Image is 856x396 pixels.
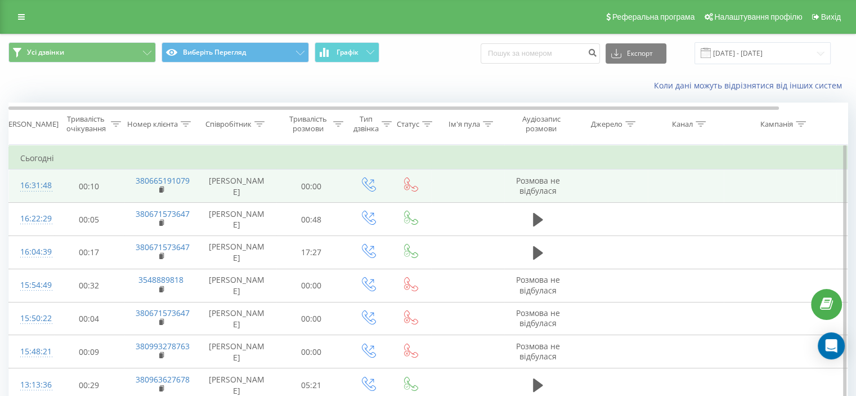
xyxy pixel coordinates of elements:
font: [PERSON_NAME] [209,308,265,330]
font: 16:31:48 [20,180,52,190]
button: Виберіть Перегляд [162,42,309,63]
font: Тривалість розмови [289,114,327,134]
font: Тип дзвінка [353,114,379,134]
font: Вихід [821,12,841,21]
font: [PERSON_NAME] [209,341,265,363]
font: [PERSON_NAME] [209,208,265,230]
font: Коли дані можуть відрізнятися від інших систем [654,80,842,91]
font: Налаштування профілю [714,12,802,21]
font: Номер клієнта [127,119,178,129]
font: 00:00 [301,346,321,357]
font: Графік [337,47,358,57]
font: [PERSON_NAME] [209,242,265,264]
font: 17:27 [301,247,321,258]
font: Аудіозапис розмови [522,114,561,134]
font: 16:04:39 [20,246,52,257]
font: [PERSON_NAME] [209,175,265,197]
font: 15:48:21 [20,346,52,357]
font: Джерело [591,119,622,129]
font: 15:54:49 [20,279,52,290]
font: Розмова не відбулася [516,175,560,196]
a: 380671573647 [136,208,190,219]
font: Канал [672,119,693,129]
font: Кампанія [760,119,793,129]
font: 00:00 [301,313,321,324]
font: [PERSON_NAME] [2,119,59,129]
font: Експорт [627,48,653,58]
font: 00:00 [301,280,321,291]
font: 00:32 [79,280,99,291]
font: Розмова не відбулася [516,274,560,295]
font: 00:05 [79,214,99,225]
font: 00:29 [79,380,99,390]
font: Співробітник [205,119,252,129]
font: 00:04 [79,313,99,324]
button: Графік [315,42,379,63]
a: 380993278763 [136,341,190,351]
div: Open Intercom Messenger [818,332,845,359]
font: 00:10 [79,181,99,192]
font: 00:17 [79,247,99,258]
a: Коли дані можуть відрізнятися від інших систем [654,80,848,91]
font: Ім'я пула [449,119,480,129]
a: 3548889818 [138,274,183,285]
font: 16:22:29 [20,213,52,224]
font: 05:21 [301,380,321,390]
font: Виберіть Перегляд [183,47,246,57]
button: Усі дзвінки [8,42,156,63]
font: 13:13:36 [20,379,52,390]
font: Реферальна програма [612,12,695,21]
a: 380671573647 [136,308,190,318]
font: Розмова не відбулася [516,308,560,328]
a: 380963627678 [136,374,190,385]
font: Розмова не відбулася [516,341,560,362]
font: 00:09 [79,346,99,357]
font: 15:50:22 [20,313,52,323]
font: [PERSON_NAME] [209,274,265,296]
font: 00:48 [301,214,321,225]
font: Статус [397,119,419,129]
font: 00:00 [301,181,321,192]
button: Експорт [606,43,666,64]
font: [PERSON_NAME] [209,374,265,396]
input: Пошук за номером [481,43,600,64]
font: Тривалість очікування [66,114,106,134]
font: Сьогодні [20,153,54,163]
font: Усі дзвінки [27,47,64,57]
a: 380665191079 [136,175,190,186]
a: 380671573647 [136,242,190,252]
